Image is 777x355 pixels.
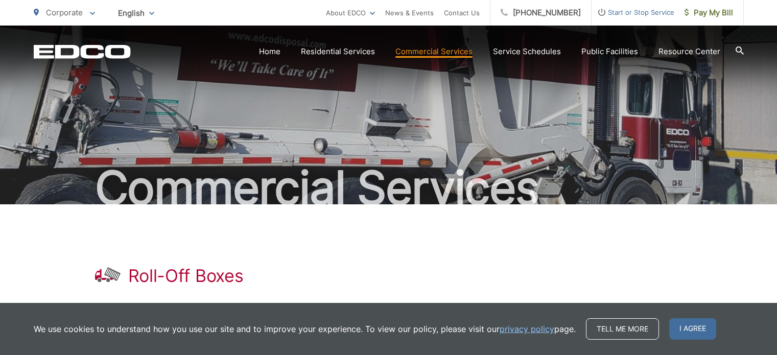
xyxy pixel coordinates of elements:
a: Contact Us [444,7,480,19]
h2: Commercial Services [34,162,744,214]
a: Public Facilities [581,45,638,58]
span: English [110,4,162,22]
a: Residential Services [301,45,375,58]
span: I agree [669,318,716,340]
span: Corporate [46,8,83,17]
span: Pay My Bill [685,7,733,19]
a: Commercial Services [395,45,473,58]
a: Service Schedules [493,45,561,58]
p: If you need to dispose of a large volume of waste or construction materials, talk with your helpf... [95,301,682,338]
a: Tell me more [586,318,659,340]
h1: Roll-Off Boxes [128,266,244,286]
a: EDCD logo. Return to the homepage. [34,44,131,59]
a: privacy policy [500,323,554,335]
a: About EDCO [326,7,375,19]
a: Home [259,45,280,58]
a: Resource Center [658,45,720,58]
p: We use cookies to understand how you use our site and to improve your experience. To view our pol... [34,323,576,335]
a: News & Events [385,7,434,19]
